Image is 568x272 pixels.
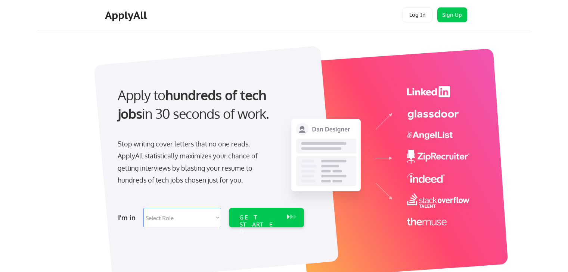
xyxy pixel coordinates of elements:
[118,86,270,122] strong: hundreds of tech jobs
[105,9,149,22] div: ApplyAll
[118,138,271,186] div: Stop writing cover letters that no one reads. ApplyAll statistically maximizes your chance of get...
[437,7,467,22] button: Sign Up
[118,212,139,224] div: I'm in
[118,86,301,123] div: Apply to in 30 seconds of work.
[239,214,279,235] div: GET STARTED
[403,7,432,22] button: Log In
